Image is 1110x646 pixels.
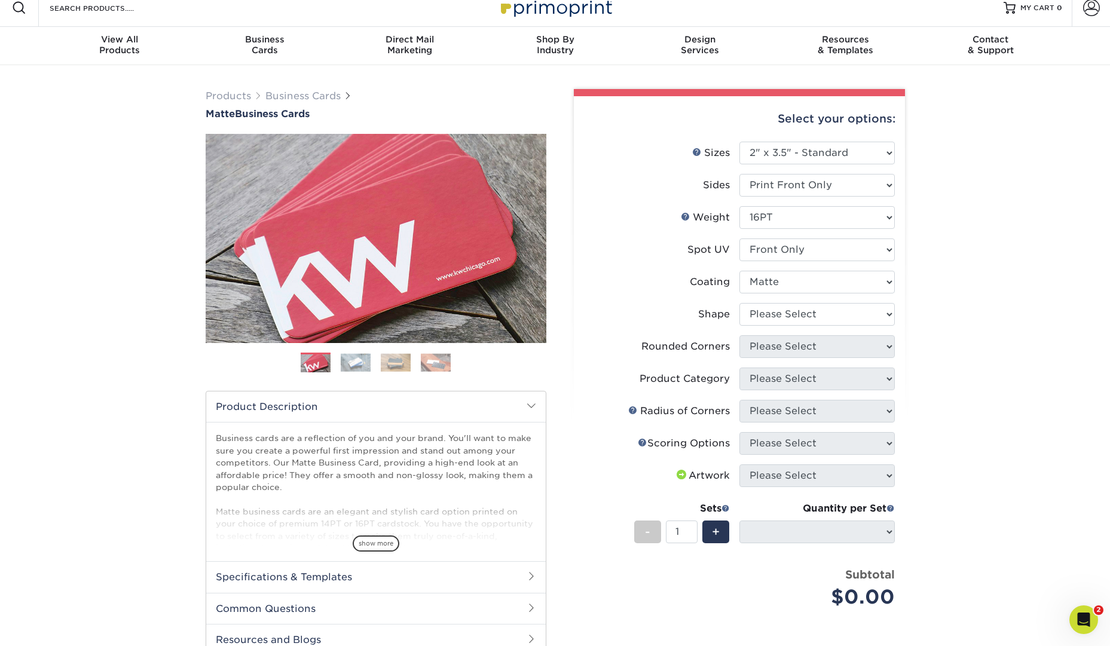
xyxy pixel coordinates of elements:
[206,108,235,120] span: Matte
[47,34,192,45] span: View All
[337,34,482,45] span: Direct Mail
[337,27,482,65] a: Direct MailMarketing
[748,583,895,611] div: $0.00
[773,34,918,45] span: Resources
[192,34,337,56] div: Cards
[337,34,482,56] div: Marketing
[206,561,546,592] h2: Specifications & Templates
[482,34,628,56] div: Industry
[681,210,730,225] div: Weight
[1057,4,1062,12] span: 0
[918,27,1063,65] a: Contact& Support
[421,353,451,372] img: Business Cards 04
[206,90,251,102] a: Products
[48,1,165,15] input: SEARCH PRODUCTS.....
[206,108,546,120] h1: Business Cards
[192,34,337,45] span: Business
[638,436,730,451] div: Scoring Options
[583,96,895,142] div: Select your options:
[1069,605,1098,634] iframe: Intercom live chat
[634,501,730,516] div: Sets
[206,391,546,422] h2: Product Description
[739,501,895,516] div: Quantity per Set
[341,353,371,372] img: Business Cards 02
[698,307,730,322] div: Shape
[703,178,730,192] div: Sides
[845,568,895,581] strong: Subtotal
[206,108,546,120] a: MatteBusiness Cards
[690,275,730,289] div: Coating
[265,90,341,102] a: Business Cards
[628,27,773,65] a: DesignServices
[628,34,773,56] div: Services
[1020,3,1054,13] span: MY CART
[628,404,730,418] div: Radius of Corners
[687,243,730,257] div: Spot UV
[692,146,730,160] div: Sizes
[641,339,730,354] div: Rounded Corners
[301,348,331,378] img: Business Cards 01
[192,27,337,65] a: BusinessCards
[47,34,192,56] div: Products
[628,34,773,45] span: Design
[712,523,720,541] span: +
[640,372,730,386] div: Product Category
[206,68,546,409] img: Matte 01
[773,27,918,65] a: Resources& Templates
[353,535,399,552] span: show more
[773,34,918,56] div: & Templates
[918,34,1063,56] div: & Support
[674,469,730,483] div: Artwork
[381,353,411,372] img: Business Cards 03
[206,593,546,624] h2: Common Questions
[482,34,628,45] span: Shop By
[918,34,1063,45] span: Contact
[645,523,650,541] span: -
[47,27,192,65] a: View AllProducts
[1094,605,1103,615] span: 2
[216,432,536,602] p: Business cards are a reflection of you and your brand. You'll want to make sure you create a powe...
[482,27,628,65] a: Shop ByIndustry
